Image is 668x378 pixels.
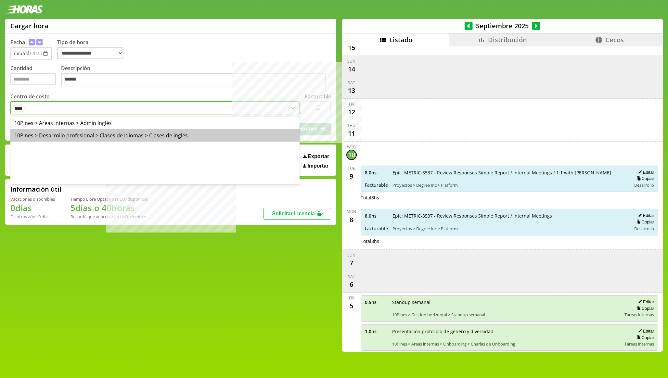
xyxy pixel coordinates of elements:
div: Thu [347,123,355,128]
span: 10Pines > Gestion horizontal > Standup semanal [392,312,620,318]
div: Mon [347,209,356,214]
span: 8.0 hs [365,213,388,219]
div: Total 8 hs [361,195,659,201]
b: Diciembre [125,214,146,220]
h2: Información útil [10,185,61,194]
div: Sun [347,58,355,64]
span: Epic: METRIC-3537 - Review Responses Simple Report / Internal Meetings / 1:1 with [PERSON_NAME] [392,170,627,176]
span: Importar [307,163,328,169]
h1: 0 días [10,202,55,214]
span: Cecos [605,35,624,44]
span: Facturable [365,225,388,232]
div: 13 [346,85,357,96]
div: Wed [347,144,356,150]
div: Total 8 hs [361,238,659,244]
span: 1.0 hs [365,328,388,334]
img: logotipo [5,5,43,14]
button: Exportar [301,153,331,160]
div: Vacaciones disponibles [10,196,55,202]
button: Solicitar Licencia [263,208,331,220]
div: 6 [346,279,357,290]
textarea: Descripción [61,73,326,87]
span: Exportar [308,154,329,159]
div: Tue [348,166,355,171]
div: 10Pines > Areas internas > Admin Inglés [10,117,300,129]
div: De otros años: 0 días [10,214,55,220]
span: Tareas internas [624,312,654,318]
div: 14 [346,64,357,74]
label: Fecha [10,39,25,46]
span: Distribución [488,35,527,44]
div: Fri [349,101,354,107]
button: Copiar [635,219,654,225]
div: Sat [348,80,355,85]
span: 8.0 hs [365,170,388,176]
input: Cantidad [10,73,56,85]
div: 15 [346,43,357,53]
span: Presentación protocolo de género y diversidad [392,328,620,334]
span: Septiembre 2025 [473,21,532,30]
div: 7 [346,258,357,268]
div: 10Pines > Desarrollo profesional > Clases de Idiomas > Clases de inglés [10,129,300,142]
span: Tareas internas [624,341,654,347]
span: Desarrollo [634,226,654,232]
span: Desarrollo [634,182,654,188]
div: 12 [346,107,357,117]
button: Editar [636,299,654,305]
span: Facturable [365,182,388,188]
span: Solicitar Licencia [272,211,315,216]
h1: Cargar hora [10,21,48,30]
span: Proyectos > Degree Inc > Platform [392,226,627,232]
button: Copiar [635,176,654,181]
h1: 5 días o 40 horas [71,202,148,214]
div: Fri [349,295,354,301]
label: Facturable [305,93,331,100]
div: 8 [346,214,357,225]
span: Proyectos > Degree Inc > Platform [392,182,627,188]
button: Copiar [635,335,654,340]
label: Descripción [61,65,331,88]
span: 10Pines > Areas internas > Onboarding > Charlas de Onboarding [392,341,620,347]
div: Tiempo Libre Optativo (TiLO) disponible [71,196,148,202]
div: 5 [346,301,357,311]
span: 0.5 hs [365,299,388,305]
button: Copiar [635,306,654,311]
div: 11 [346,128,357,139]
div: Recordá que vencen a fin de [71,214,148,220]
span: Epic: METRIC-3537 - Review Responses Simple Report / Internal Meetings [392,213,627,219]
span: Standup semanal [392,299,620,305]
button: Editar [636,328,654,334]
div: Sun [347,252,355,258]
button: Editar [636,170,654,175]
div: Sat [348,274,355,279]
select: Tipo de hora [57,47,123,59]
div: 9 [346,171,357,182]
span: Listado [389,35,412,44]
div: 10 [346,150,357,160]
button: Editar [636,213,654,218]
label: Tipo de hora [57,39,129,60]
div: scrollable content [342,46,663,351]
label: Centro de costo [10,93,50,100]
label: Cantidad [10,65,61,88]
